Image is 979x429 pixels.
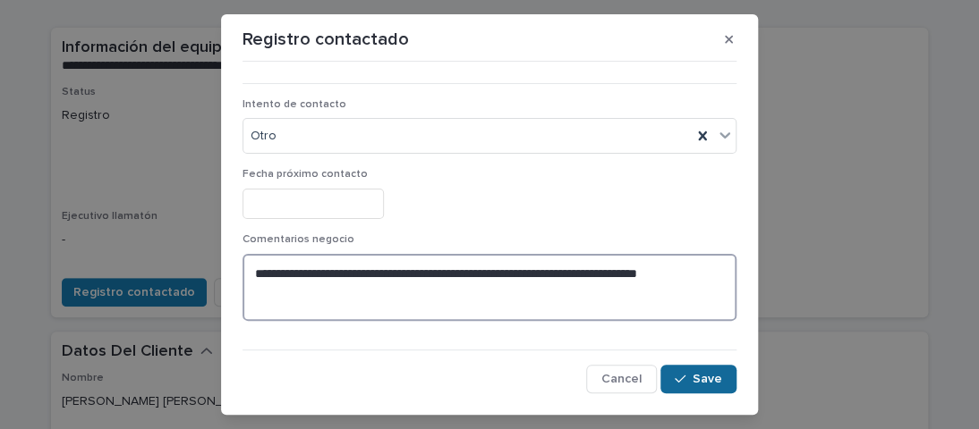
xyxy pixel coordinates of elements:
[243,29,409,50] p: Registro contactado
[251,127,277,146] span: Otro
[693,373,722,385] span: Save
[243,99,346,110] span: Intento de contacto
[660,365,736,393] button: Save
[243,169,368,180] span: Fecha próximo contacto
[586,365,657,393] button: Cancel
[601,373,642,385] span: Cancel
[243,234,354,245] span: Comentarios negocio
